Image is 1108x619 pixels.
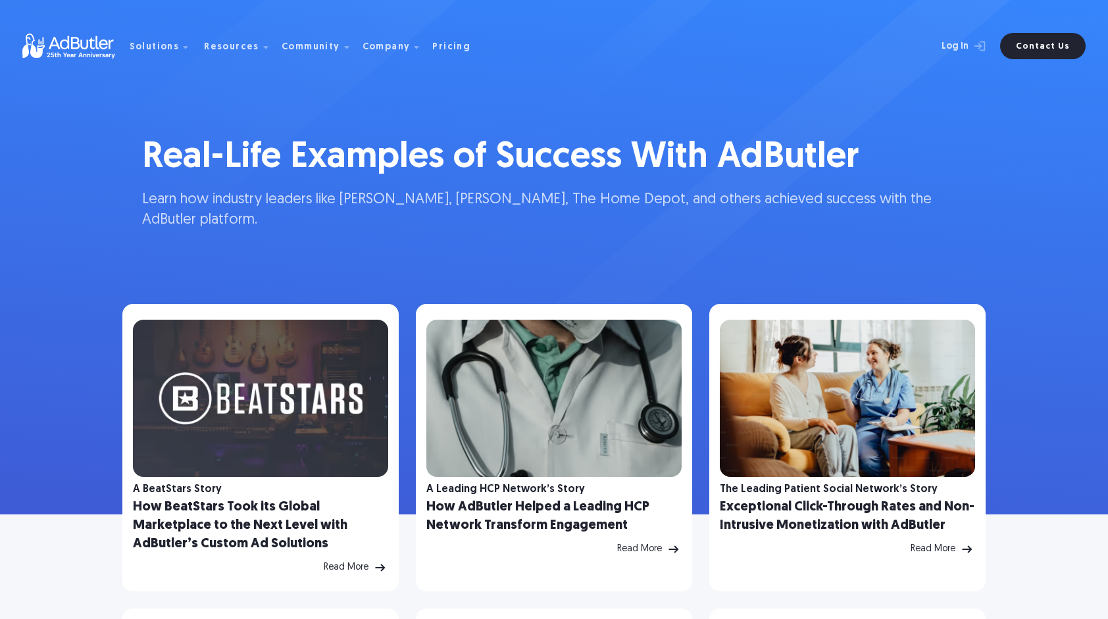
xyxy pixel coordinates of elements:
[133,498,388,553] h2: How BeatStars Took its Global Marketplace to the Next Level with AdButler’s Custom Ad Solutions
[204,43,259,52] div: Resources
[1000,33,1086,59] a: Contact Us
[142,190,966,231] p: Learn how industry leaders like [PERSON_NAME], [PERSON_NAME], The Home Depot, and others achieved...
[130,43,180,52] div: Solutions
[426,498,682,535] h2: How AdButler Helped a Leading HCP Network Transform Engagement
[416,304,692,591] a: A Leading HCP Network’s Story How AdButler Helped a Leading HCP Network Transform Engagement Read...
[426,485,585,494] div: A Leading HCP Network’s Story
[324,563,368,572] div: Read More
[282,43,340,52] div: Community
[432,43,470,52] div: Pricing
[617,545,662,554] div: Read More
[907,33,992,59] a: Log In
[122,304,399,591] a: A BeatStars Story How BeatStars Took its Global Marketplace to the Next Level with AdButler’s Cus...
[720,485,938,494] div: The Leading Patient Social Network’s Story
[432,40,481,52] a: Pricing
[133,485,222,494] div: A BeatStars Story
[142,133,966,184] h1: Real-Life Examples of Success With AdButler
[911,545,955,554] div: Read More
[720,498,975,535] h2: Exceptional Click-Through Rates and Non-Intrusive Monetization with AdButler
[363,43,411,52] div: Company
[709,304,986,591] a: The Leading Patient Social Network’s Story Exceptional Click-Through Rates and Non-Intrusive Mone...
